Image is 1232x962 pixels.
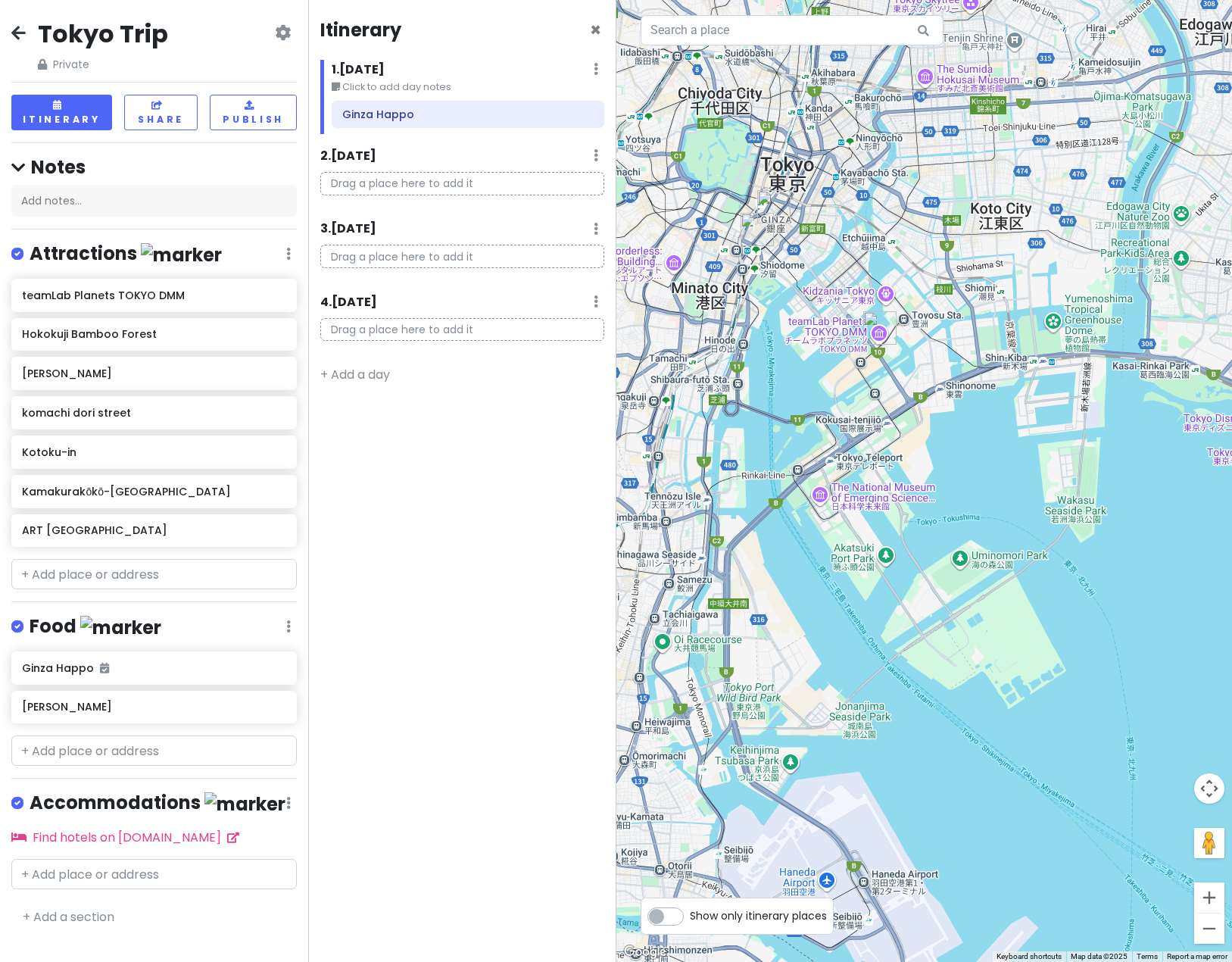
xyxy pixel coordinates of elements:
a: + Add a section [23,908,114,926]
h6: Ginza Happo [342,108,594,121]
button: Zoom in [1194,882,1224,913]
h4: Attractions [30,242,222,267]
h6: 1 . [DATE] [332,62,385,78]
h6: Ginza Happo [22,661,285,675]
h4: Accommodations [30,791,285,816]
button: Map camera controls [1194,773,1224,804]
button: Keyboard shortcuts [997,951,1062,962]
h2: Tokyo Trip [38,18,168,50]
a: + Add a day [320,366,390,383]
h6: Kotoku-in [22,445,285,459]
i: Added to itinerary [100,663,109,673]
button: Zoom out [1194,914,1224,944]
span: Map data ©2025 [1071,952,1128,960]
button: Close [590,21,601,39]
a: Report a map error [1167,952,1227,960]
h4: Itinerary [320,18,401,42]
p: Drag a place here to add it [320,172,604,195]
h4: Food [30,614,161,639]
span: Close itinerary [590,17,601,42]
div: Add notes... [11,185,297,217]
div: Ginza Happo [741,213,774,246]
a: Open this area in Google Maps (opens a new window) [620,942,670,962]
button: Itinerary [11,95,112,130]
h6: ART [GEOGRAPHIC_DATA] [22,523,285,537]
img: marker [204,792,285,816]
button: Publish [210,95,296,130]
p: Drag a place here to add it [320,245,604,268]
input: + Add place or address [11,859,297,889]
div: ART AQUARIUM MUSEUM [757,190,791,223]
div: teamLab Planets TOKYO DMM [863,311,897,345]
button: Share [124,95,198,130]
button: Drag Pegman onto the map to open Street View [1194,828,1224,858]
h6: 3 . [DATE] [320,221,376,237]
h4: Notes [11,155,297,179]
span: Show only itinerary places [690,907,827,924]
h6: [PERSON_NAME] [22,367,285,380]
a: Terms (opens in new tab) [1137,952,1158,960]
h6: 4 . [DATE] [320,295,377,311]
span: Private [38,56,168,73]
input: Search a place [641,15,943,45]
input: + Add place or address [11,736,297,766]
h6: komachi dori street [22,406,285,420]
h6: teamLab Planets TOKYO DMM [22,289,285,302]
h6: [PERSON_NAME] [22,700,285,714]
img: marker [141,243,222,267]
h6: 2 . [DATE] [320,148,376,164]
h6: Kamakurakōkō-[GEOGRAPHIC_DATA] [22,485,285,498]
a: Find hotels on [DOMAIN_NAME] [11,829,239,846]
small: Click to add day notes [332,80,604,95]
img: marker [80,616,161,639]
input: + Add place or address [11,559,297,589]
p: Drag a place here to add it [320,318,604,342]
img: Google [620,942,670,962]
h6: Hokokuji Bamboo Forest [22,327,285,341]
